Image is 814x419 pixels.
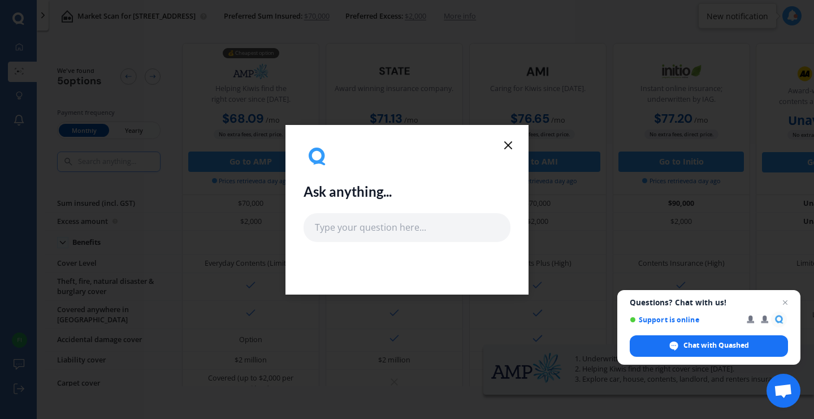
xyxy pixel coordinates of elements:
[683,340,749,351] span: Chat with Quashed
[630,335,788,357] div: Chat with Quashed
[304,184,392,200] h2: Ask anything...
[630,298,788,307] span: Questions? Chat with us!
[767,374,800,408] div: Open chat
[304,213,510,241] input: Type your question here...
[778,296,792,309] span: Close chat
[630,316,739,324] span: Support is online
